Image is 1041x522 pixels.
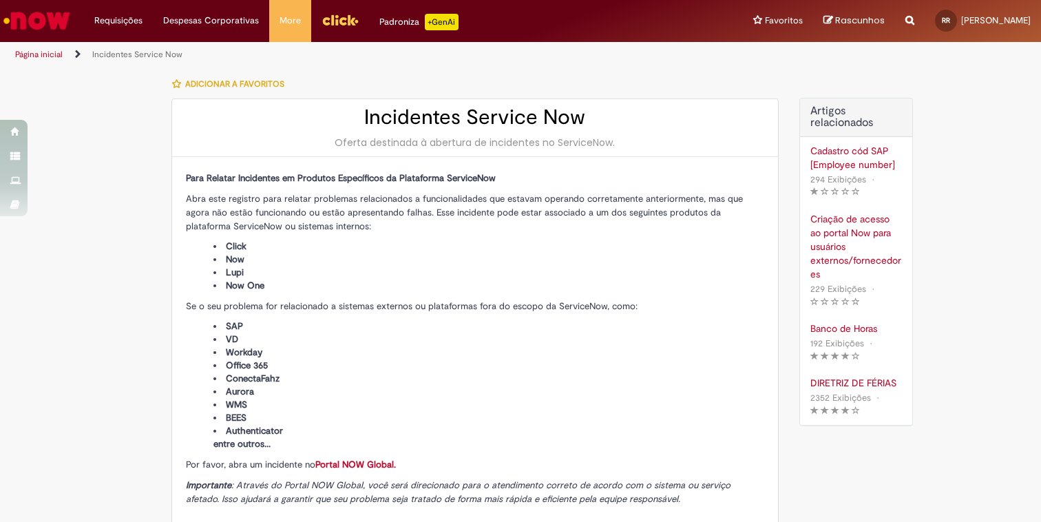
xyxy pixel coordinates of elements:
[835,14,885,27] span: Rascunhos
[185,79,284,90] span: Adicionar a Favoritos
[226,412,246,424] span: BEES
[186,459,396,470] span: Por favor, abra um incidente no
[186,106,764,129] h2: Incidentes Service Now
[186,479,231,491] strong: Importante
[94,14,143,28] span: Requisições
[226,399,247,410] span: WMS
[280,14,301,28] span: More
[213,438,271,450] span: entre outros...
[810,105,902,129] h3: Artigos relacionados
[226,386,254,397] span: Aurora
[425,14,459,30] p: +GenAi
[186,172,496,184] span: Para Relatar Incidentes em Produtos Específicos da Plataforma ServiceNow
[186,300,638,312] span: Se o seu problema for relacionado a sistemas externos ou plataformas fora do escopo da ServiceNow...
[823,14,885,28] a: Rascunhos
[810,376,902,390] a: DIRETRIZ DE FÉRIAS
[186,193,743,232] span: Abra este registro para relatar problemas relacionados a funcionalidades que estavam operando cor...
[10,42,684,67] ul: Trilhas de página
[171,70,292,98] button: Adicionar a Favoritos
[810,392,871,404] span: 2352 Exibições
[379,14,459,30] div: Padroniza
[226,280,264,291] span: Now One
[226,346,262,358] span: Workday
[810,283,866,295] span: 229 Exibições
[186,479,730,505] span: : Através do Portal NOW Global, você será direcionado para o atendimento correto de acordo com o ...
[163,14,259,28] span: Despesas Corporativas
[226,333,238,345] span: VD
[15,49,63,60] a: Página inicial
[226,240,246,252] span: Click
[226,359,268,371] span: Office 365
[226,267,244,278] span: Lupi
[874,388,882,407] span: •
[869,170,877,189] span: •
[810,337,864,349] span: 192 Exibições
[810,322,902,335] a: Banco de Horas
[942,16,950,25] span: RR
[226,425,283,437] span: Authenticator
[226,320,243,332] span: SAP
[869,280,877,298] span: •
[226,373,280,384] span: ConectaFahz
[186,136,764,149] div: Oferta destinada à abertura de incidentes no ServiceNow.
[1,7,72,34] img: ServiceNow
[867,334,875,353] span: •
[810,174,866,185] span: 294 Exibições
[322,10,359,30] img: click_logo_yellow_360x200.png
[315,459,396,470] a: Portal NOW Global.
[961,14,1031,26] span: [PERSON_NAME]
[810,144,902,171] a: Cadastro cód SAP [Employee number]
[226,253,244,265] span: Now
[765,14,803,28] span: Favoritos
[92,49,182,60] a: Incidentes Service Now
[810,212,902,281] a: Criação de acesso ao portal Now para usuários externos/fornecedores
